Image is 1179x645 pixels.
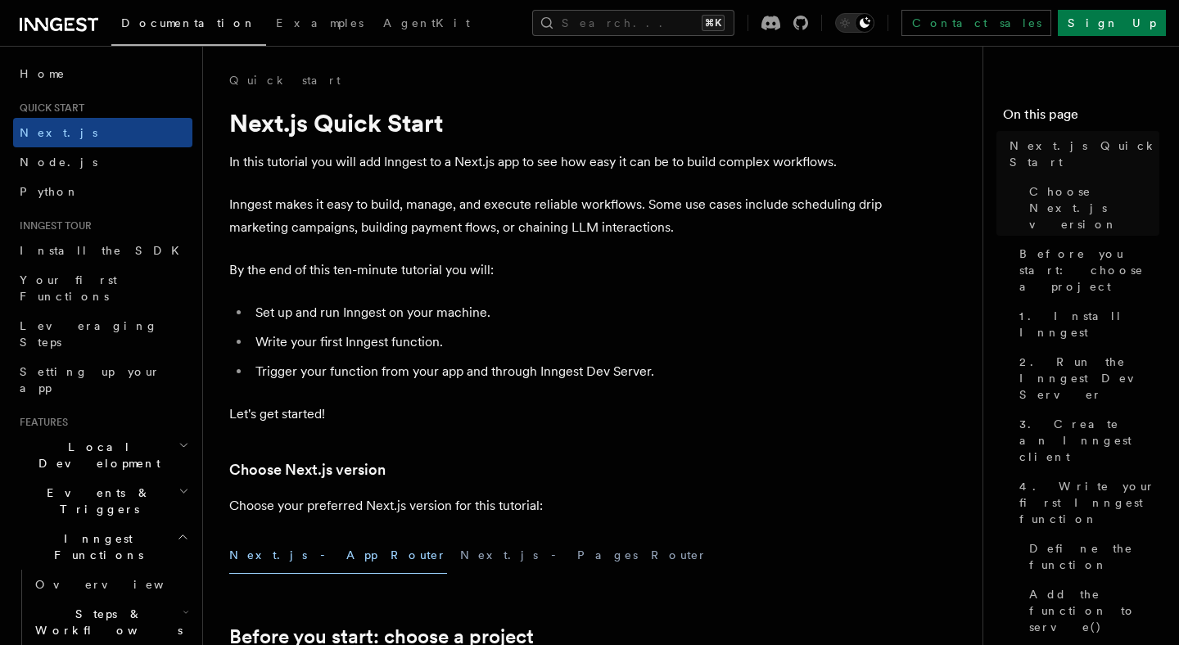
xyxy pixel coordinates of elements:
h4: On this page [1003,105,1159,131]
span: Inngest Functions [13,530,177,563]
a: Sign Up [1058,10,1166,36]
a: Documentation [111,5,266,46]
a: Choose Next.js version [1023,177,1159,239]
li: Write your first Inngest function. [251,331,884,354]
button: Steps & Workflows [29,599,192,645]
span: 1. Install Inngest [1019,308,1159,341]
p: By the end of this ten-minute tutorial you will: [229,259,884,282]
span: Install the SDK [20,244,189,257]
span: Documentation [121,16,256,29]
a: 4. Write your first Inngest function [1013,471,1159,534]
p: Inngest makes it easy to build, manage, and execute reliable workflows. Some use cases include sc... [229,193,884,239]
span: Overview [35,578,204,591]
span: Setting up your app [20,365,160,395]
button: Toggle dark mode [835,13,874,33]
a: Leveraging Steps [13,311,192,357]
a: Your first Functions [13,265,192,311]
span: Leveraging Steps [20,319,158,349]
span: 3. Create an Inngest client [1019,416,1159,465]
span: Local Development [13,439,178,471]
button: Next.js - Pages Router [460,537,707,574]
p: Let's get started! [229,403,884,426]
a: Before you start: choose a project [1013,239,1159,301]
span: Add the function to serve() [1029,586,1159,635]
button: Search...⌘K [532,10,734,36]
a: Overview [29,570,192,599]
a: Setting up your app [13,357,192,403]
a: Next.js [13,118,192,147]
span: Events & Triggers [13,485,178,517]
button: Local Development [13,432,192,478]
span: Before you start: choose a project [1019,246,1159,295]
a: Add the function to serve() [1023,580,1159,642]
span: Node.js [20,156,97,169]
a: Install the SDK [13,236,192,265]
kbd: ⌘K [702,15,725,31]
span: Inngest tour [13,219,92,232]
a: Home [13,59,192,88]
li: Set up and run Inngest on your machine. [251,301,884,324]
button: Inngest Functions [13,524,192,570]
p: Choose your preferred Next.js version for this tutorial: [229,494,884,517]
span: Steps & Workflows [29,606,183,638]
a: AgentKit [373,5,480,44]
span: Home [20,65,65,82]
li: Trigger your function from your app and through Inngest Dev Server. [251,360,884,383]
span: Your first Functions [20,273,117,303]
a: 2. Run the Inngest Dev Server [1013,347,1159,409]
span: Examples [276,16,364,29]
span: Define the function [1029,540,1159,573]
button: Next.js - App Router [229,537,447,574]
span: Quick start [13,101,84,115]
a: Examples [266,5,373,44]
a: Contact sales [901,10,1051,36]
span: Python [20,185,79,198]
a: 1. Install Inngest [1013,301,1159,347]
h1: Next.js Quick Start [229,108,884,138]
a: Python [13,177,192,206]
span: Next.js Quick Start [1010,138,1159,170]
p: In this tutorial you will add Inngest to a Next.js app to see how easy it can be to build complex... [229,151,884,174]
span: Next.js [20,126,97,139]
span: Features [13,416,68,429]
a: 3. Create an Inngest client [1013,409,1159,471]
a: Next.js Quick Start [1003,131,1159,177]
a: Define the function [1023,534,1159,580]
span: AgentKit [383,16,470,29]
a: Node.js [13,147,192,177]
a: Quick start [229,72,341,88]
button: Events & Triggers [13,478,192,524]
span: 4. Write your first Inngest function [1019,478,1159,527]
a: Choose Next.js version [229,458,386,481]
span: 2. Run the Inngest Dev Server [1019,354,1159,403]
span: Choose Next.js version [1029,183,1159,232]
